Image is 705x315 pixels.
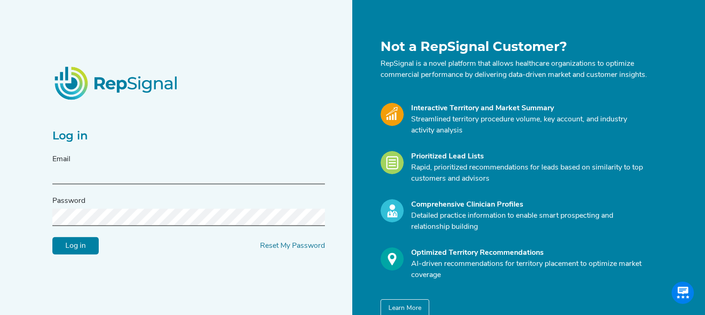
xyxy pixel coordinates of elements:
[381,58,648,81] p: RepSignal is a novel platform that allows healthcare organizations to optimize commercial perform...
[381,39,648,55] h1: Not a RepSignal Customer?
[52,237,99,255] input: Log in
[411,199,648,210] div: Comprehensive Clinician Profiles
[411,114,648,136] p: Streamlined territory procedure volume, key account, and industry activity analysis
[381,151,404,174] img: Leads_Icon.28e8c528.svg
[52,154,70,165] label: Email
[411,247,648,258] div: Optimized Territory Recommendations
[411,103,648,114] div: Interactive Territory and Market Summary
[52,129,325,143] h2: Log in
[411,151,648,162] div: Prioritized Lead Lists
[381,103,404,126] img: Market_Icon.a700a4ad.svg
[381,247,404,271] img: Optimize_Icon.261f85db.svg
[381,199,404,222] img: Profile_Icon.739e2aba.svg
[260,242,325,250] a: Reset My Password
[411,258,648,281] p: AI-driven recommendations for territory placement to optimize market coverage
[43,55,191,111] img: RepSignalLogo.20539ed3.png
[411,162,648,184] p: Rapid, prioritized recommendations for leads based on similarity to top customers and advisors
[52,195,85,207] label: Password
[411,210,648,233] p: Detailed practice information to enable smart prospecting and relationship building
